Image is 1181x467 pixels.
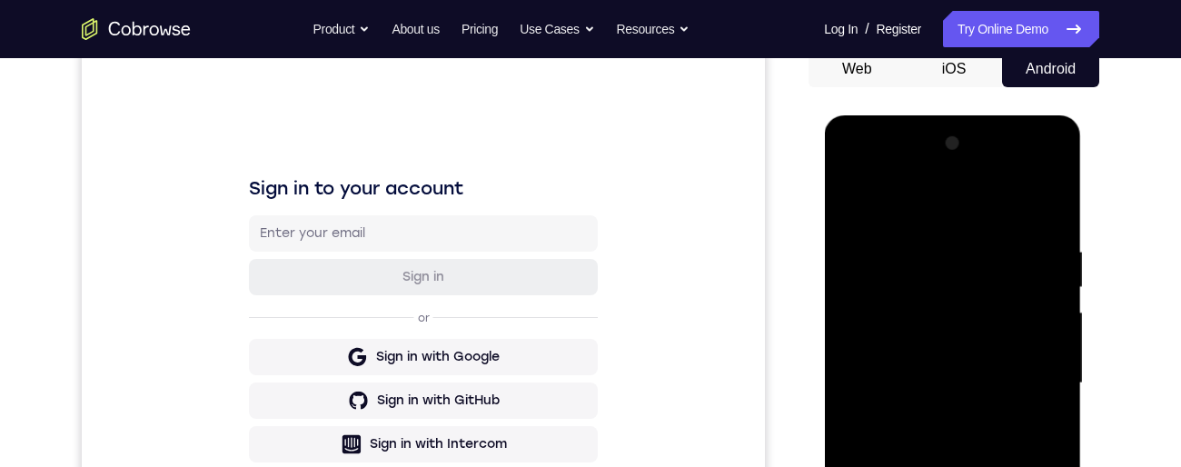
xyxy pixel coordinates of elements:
a: Try Online Demo [943,11,1099,47]
button: Sign in with GitHub [167,332,516,368]
button: Sign in [167,208,516,244]
a: About us [392,11,439,47]
div: Sign in with Zendesk [290,428,423,446]
button: Resources [617,11,690,47]
input: Enter your email [178,174,505,192]
button: Android [1002,51,1099,87]
a: Log In [824,11,858,47]
div: Sign in with Intercom [288,384,425,402]
button: Web [809,51,906,87]
div: Sign in with Google [294,297,418,315]
p: or [332,260,352,274]
button: Sign in with Intercom [167,375,516,412]
div: Sign in with GitHub [295,341,418,359]
span: / [865,18,868,40]
button: Use Cases [520,11,594,47]
button: Sign in with Google [167,288,516,324]
button: Product [313,11,371,47]
a: Pricing [461,11,498,47]
a: Go to the home page [82,18,191,40]
h1: Sign in to your account [167,124,516,150]
a: Register [877,11,921,47]
button: iOS [906,51,1003,87]
button: Sign in with Zendesk [167,419,516,455]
